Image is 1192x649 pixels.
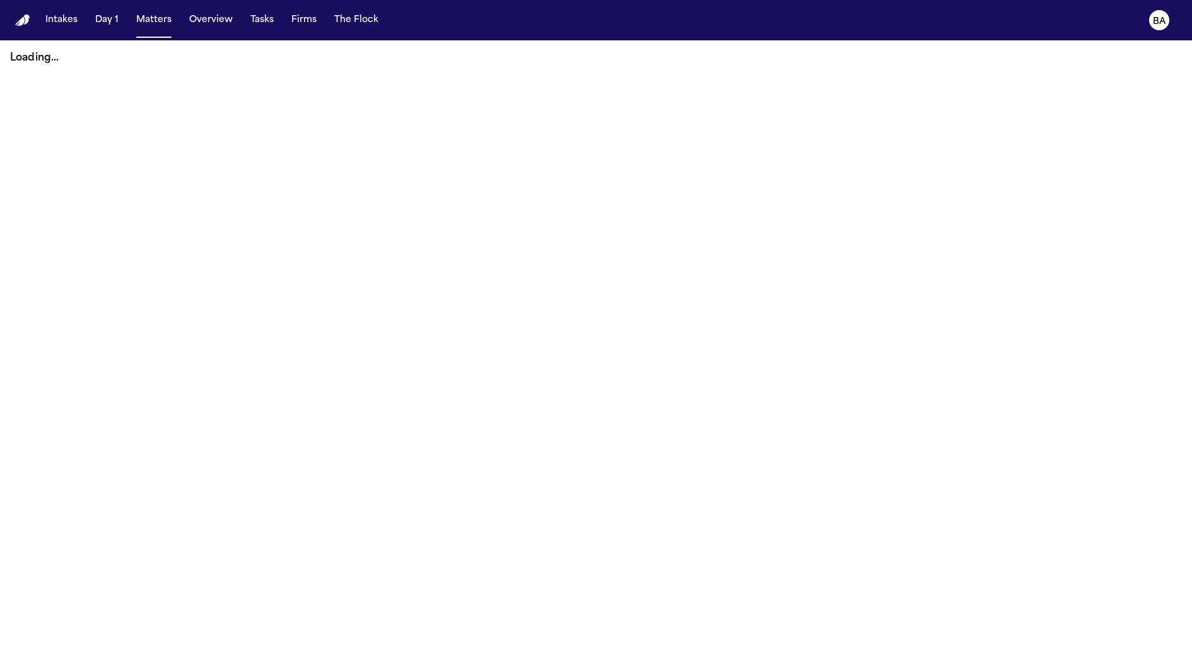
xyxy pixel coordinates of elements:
button: The Flock [329,9,383,32]
p: Loading... [10,50,1182,66]
button: Tasks [245,9,279,32]
img: Finch Logo [15,15,30,26]
button: Overview [184,9,238,32]
button: Matters [131,9,177,32]
a: Home [15,15,30,26]
button: Day 1 [90,9,124,32]
button: Firms [286,9,322,32]
button: Intakes [40,9,83,32]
